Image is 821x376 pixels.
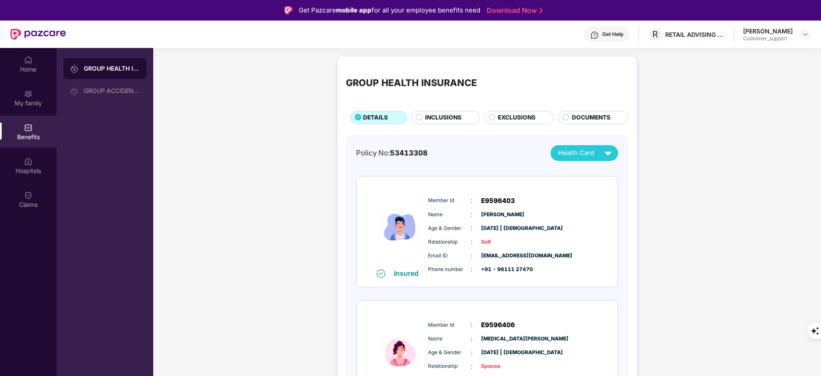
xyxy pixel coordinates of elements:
[363,113,388,122] span: DETAILS
[481,362,524,370] span: Spouse
[336,6,372,14] strong: mobile app
[428,335,471,343] span: Name
[590,31,599,39] img: svg+xml;base64,PHN2ZyBpZD0iSGVscC0zMngzMiIgeG1sbnM9Imh0dHA6Ly93d3cudzMub3JnLzIwMDAvc3ZnIiB3aWR0aD...
[481,335,524,343] span: [MEDICAL_DATA][PERSON_NAME]
[665,30,725,39] div: RETAIL ADVISING SERVICES LLP
[425,113,461,122] span: INCLUSIONS
[481,196,515,206] span: E9596403
[284,6,293,15] img: Logo
[428,252,471,260] span: Email ID
[24,157,33,166] img: svg+xml;base64,PHN2ZyBpZD0iSG9zcGl0YWxzIiB4bWxucz0iaHR0cDovL3d3dy53My5vcmcvMjAwMC9zdmciIHdpZHRoPS...
[481,211,524,219] span: [PERSON_NAME]
[70,87,79,95] img: svg+xml;base64,PHN2ZyB3aWR0aD0iMjAiIGhlaWdodD0iMjAiIHZpZXdCb3g9IjAgMCAyMCAyMCIgZmlsbD0ibm9uZSIgeG...
[471,320,473,330] span: :
[743,35,793,42] div: Customer_support
[481,252,524,260] span: [EMAIL_ADDRESS][DOMAIN_NAME]
[84,64,140,73] div: GROUP HEALTH INSURANCE
[481,320,515,330] span: E9596406
[84,87,140,94] div: GROUP ACCIDENTAL INSURANCE
[602,31,623,38] div: Get Help
[428,224,471,233] span: Age & Gender
[601,146,616,161] img: svg+xml;base64,PHN2ZyB4bWxucz0iaHR0cDovL3d3dy53My5vcmcvMjAwMC9zdmciIHZpZXdCb3g9IjAgMCAyNCAyNCIgd2...
[428,238,471,246] span: Relationship
[471,224,473,233] span: :
[70,65,79,73] img: svg+xml;base64,PHN2ZyB3aWR0aD0iMjAiIGhlaWdodD0iMjAiIHZpZXdCb3g9IjAgMCAyMCAyMCIgZmlsbD0ibm9uZSIgeG...
[572,113,610,122] span: DOCUMENTS
[558,148,594,158] span: Health Card
[428,349,471,357] span: Age & Gender
[471,237,473,247] span: :
[471,196,473,205] span: :
[394,269,424,278] div: Insured
[471,334,473,344] span: :
[481,224,524,233] span: [DATE] | [DEMOGRAPHIC_DATA]
[428,266,471,274] span: Phone number
[498,113,535,122] span: EXCLUSIONS
[471,362,473,371] span: :
[481,349,524,357] span: [DATE] | [DEMOGRAPHIC_DATA]
[390,149,428,157] span: 53413308
[471,348,473,358] span: :
[550,145,618,161] button: Health Card
[377,269,385,278] img: svg+xml;base64,PHN2ZyB4bWxucz0iaHR0cDovL3d3dy53My5vcmcvMjAwMC9zdmciIHdpZHRoPSIxNiIgaGVpZ2h0PSIxNi...
[346,75,477,90] div: GROUP HEALTH INSURANCE
[24,56,33,64] img: svg+xml;base64,PHN2ZyBpZD0iSG9tZSIgeG1sbnM9Imh0dHA6Ly93d3cudzMub3JnLzIwMDAvc3ZnIiB3aWR0aD0iMjAiIG...
[471,251,473,260] span: :
[24,90,33,98] img: svg+xml;base64,PHN2ZyB3aWR0aD0iMjAiIGhlaWdodD0iMjAiIHZpZXdCb3g9IjAgMCAyMCAyMCIgZmlsbD0ibm9uZSIgeG...
[428,197,471,205] span: Member Id
[10,29,66,40] img: New Pazcare Logo
[375,185,426,269] img: icon
[743,27,793,35] div: [PERSON_NAME]
[24,123,33,132] img: svg+xml;base64,PHN2ZyBpZD0iQmVuZWZpdHMiIHhtbG5zPSJodHRwOi8vd3d3LnczLm9yZy8yMDAwL3N2ZyIgd2lkdGg9Ij...
[428,211,471,219] span: Name
[539,6,543,15] img: Stroke
[802,31,809,38] img: svg+xml;base64,PHN2ZyBpZD0iRHJvcGRvd24tMzJ4MzIiIHhtbG5zPSJodHRwOi8vd3d3LnczLm9yZy8yMDAwL3N2ZyIgd2...
[652,29,658,39] span: R
[24,191,33,200] img: svg+xml;base64,PHN2ZyBpZD0iQ2xhaW0iIHhtbG5zPSJodHRwOi8vd3d3LnczLm9yZy8yMDAwL3N2ZyIgd2lkdGg9IjIwIi...
[487,6,540,15] a: Download Now
[299,5,480,15] div: Get Pazcare for all your employee benefits need
[428,362,471,370] span: Relationship
[481,266,524,274] span: +91 - 96111 27470
[471,210,473,219] span: :
[481,238,524,246] span: Self
[356,147,428,158] div: Policy No:
[428,321,471,329] span: Member Id
[471,265,473,274] span: :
